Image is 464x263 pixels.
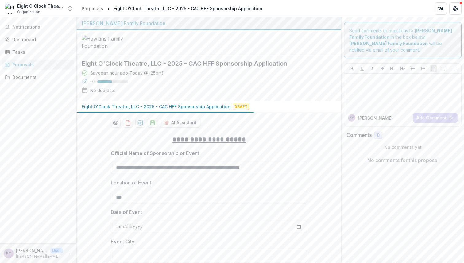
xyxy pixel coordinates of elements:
button: AI Assistant [160,118,200,128]
p: User [50,248,63,253]
button: Open entity switcher [66,2,74,15]
button: Align Center [440,65,447,72]
p: 47 % [90,79,95,84]
button: Italicize [369,65,376,72]
p: Date of Event [111,208,142,216]
a: Dashboard [2,34,74,44]
div: Katrina Young [6,251,11,255]
button: Heading 2 [399,65,406,72]
p: [PERSON_NAME] [16,247,48,254]
p: No comments for this proposal [367,157,439,164]
div: Eight O'Clock Theatre, LLC [17,3,63,9]
div: Dashboard [12,36,69,43]
button: Add Comment [413,113,458,123]
p: Location of Event [111,179,151,186]
p: [PERSON_NAME] [358,115,393,121]
button: Bullet List [409,65,417,72]
button: Align Left [430,65,437,72]
p: Official Name of Sponsorship or Event [111,149,199,157]
button: Bold [348,65,356,72]
button: Partners [435,2,447,15]
a: Tasks [2,47,74,57]
button: Strike [379,65,386,72]
span: 0 [377,133,380,138]
p: Event City [111,238,134,245]
div: Proposals [82,5,103,12]
h2: Eight O'Clock Theatre, LLC - 2025 - CAC HFF Sponsorship Application [82,60,327,67]
button: Notifications [2,22,74,32]
a: Proposals [79,4,106,13]
p: Eight O'Clock Theatre, LLC - 2025 - CAC HFF Sponsorship Application [82,103,230,110]
button: download-proposal [123,118,133,128]
a: Proposals [2,60,74,70]
strong: [PERSON_NAME] Family Foundation [349,41,428,46]
nav: breadcrumb [79,4,265,13]
div: Send comments or questions to in the box below. will be notified via email of your comment. [344,22,462,58]
div: Proposals [12,61,69,68]
span: Notifications [12,25,72,30]
button: Preview a1b9808a-ae57-4b1d-a32f-8930123959ad-0.pdf [111,118,121,128]
button: Heading 1 [389,65,396,72]
div: No due date [90,87,116,94]
p: [PERSON_NAME][EMAIL_ADDRESS][DOMAIN_NAME] [16,254,63,259]
div: Eight O'Clock Theatre, LLC - 2025 - CAC HFF Sponsorship Application [114,5,262,12]
button: download-proposal [148,118,157,128]
button: More [65,250,73,257]
span: Draft [233,104,249,110]
span: Organization [17,9,40,15]
button: Align Right [450,65,457,72]
button: Underline [358,65,366,72]
h2: Comments [346,132,372,138]
div: Saved an hour ago ( Today @ 1:25pm ) [90,70,164,76]
div: Katrina Young [350,116,354,119]
div: Tasks [12,49,69,55]
a: Documents [2,72,74,82]
p: No comments yet [346,144,459,150]
button: download-proposal [135,118,145,128]
img: Hawkins Family Foundation [82,35,143,50]
button: Get Help [449,2,462,15]
button: Ordered List [420,65,427,72]
div: [PERSON_NAME] Family Foundation [82,20,336,27]
div: Documents [12,74,69,80]
img: Eight O'Clock Theatre, LLC [5,4,15,14]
